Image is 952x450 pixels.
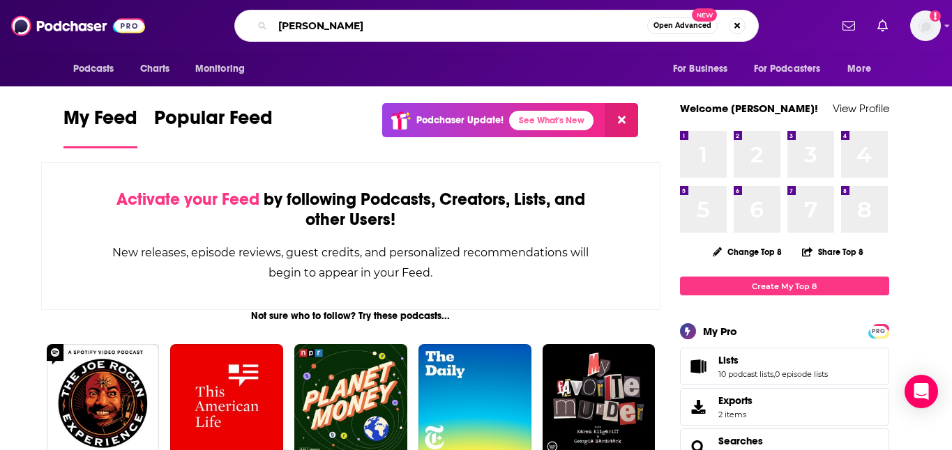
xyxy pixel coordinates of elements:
[11,13,145,39] img: Podchaser - Follow, Share and Rate Podcasts
[653,22,711,29] span: Open Advanced
[685,397,713,417] span: Exports
[234,10,759,42] div: Search podcasts, credits, & more...
[140,59,170,79] span: Charts
[647,17,718,34] button: Open AdvancedNew
[41,310,661,322] div: Not sure who to follow? Try these podcasts...
[870,325,887,336] a: PRO
[680,277,889,295] a: Create My Top 8
[718,410,753,419] span: 2 items
[910,10,941,41] span: Logged in as broadleafbooks_
[872,14,893,38] a: Show notifications dropdown
[754,59,821,79] span: For Podcasters
[112,242,591,283] div: New releases, episode reviews, guest credits, and personalized recommendations will begin to appe...
[838,56,889,82] button: open menu
[833,102,889,115] a: View Profile
[910,10,941,41] button: Show profile menu
[905,375,938,408] div: Open Intercom Messenger
[416,114,504,126] p: Podchaser Update!
[704,243,791,261] button: Change Top 8
[154,106,273,148] a: Popular Feed
[718,394,753,407] span: Exports
[718,354,828,366] a: Lists
[745,56,841,82] button: open menu
[154,106,273,138] span: Popular Feed
[63,106,137,148] a: My Feed
[273,15,647,37] input: Search podcasts, credits, & more...
[801,238,864,265] button: Share Top 8
[870,326,887,336] span: PRO
[131,56,179,82] a: Charts
[73,59,114,79] span: Podcasts
[680,102,818,115] a: Welcome [PERSON_NAME]!
[847,59,871,79] span: More
[718,354,739,366] span: Lists
[718,435,763,447] a: Searches
[63,106,137,138] span: My Feed
[910,10,941,41] img: User Profile
[195,59,245,79] span: Monitoring
[509,111,594,130] a: See What's New
[116,189,259,210] span: Activate your Feed
[775,369,828,379] a: 0 episode lists
[663,56,746,82] button: open menu
[685,357,713,376] a: Lists
[703,325,737,338] div: My Pro
[63,56,133,82] button: open menu
[773,369,775,379] span: ,
[673,59,728,79] span: For Business
[718,369,773,379] a: 10 podcast lists
[930,10,941,22] svg: Add a profile image
[837,14,861,38] a: Show notifications dropdown
[112,189,591,230] div: by following Podcasts, Creators, Lists, and other Users!
[680,348,889,385] span: Lists
[692,8,717,22] span: New
[186,56,263,82] button: open menu
[680,388,889,426] a: Exports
